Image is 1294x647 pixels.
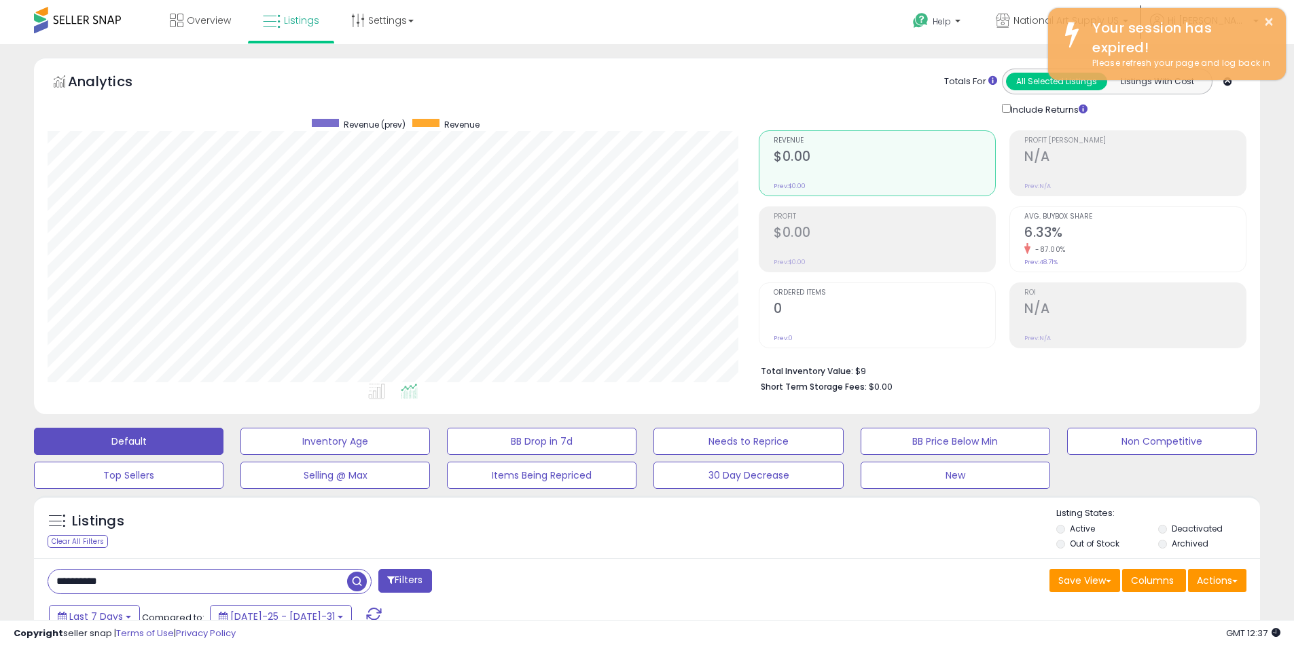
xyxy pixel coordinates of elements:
label: Active [1070,523,1095,534]
h2: $0.00 [774,149,995,167]
button: Needs to Reprice [653,428,843,455]
span: Help [933,16,951,27]
a: Help [902,2,974,44]
button: Top Sellers [34,462,223,489]
span: Revenue (prev) [344,119,406,130]
button: All Selected Listings [1006,73,1107,90]
div: Include Returns [992,101,1104,117]
button: New [861,462,1050,489]
div: Clear All Filters [48,535,108,548]
span: Compared to: [142,611,204,624]
span: Profit [774,213,995,221]
small: -87.00% [1030,244,1066,255]
small: Prev: N/A [1024,334,1051,342]
label: Out of Stock [1070,538,1119,549]
i: Get Help [912,12,929,29]
small: Prev: $0.00 [774,258,806,266]
h2: N/A [1024,301,1246,319]
span: [DATE]-25 - [DATE]-31 [230,610,335,623]
span: Listings [284,14,319,27]
span: ROI [1024,289,1246,297]
button: Columns [1122,569,1186,592]
span: Overview [187,14,231,27]
button: Non Competitive [1067,428,1257,455]
span: $0.00 [869,380,893,393]
a: Privacy Policy [176,627,236,640]
button: BB Drop in 7d [447,428,636,455]
button: [DATE]-25 - [DATE]-31 [210,605,352,628]
h5: Listings [72,512,124,531]
span: Columns [1131,574,1174,587]
span: Ordered Items [774,289,995,297]
button: × [1263,14,1274,31]
span: Revenue [774,137,995,145]
h2: N/A [1024,149,1246,167]
a: Terms of Use [116,627,174,640]
div: Please refresh your page and log back in [1082,57,1276,70]
span: National Art Supply US [1013,14,1119,27]
h2: 6.33% [1024,225,1246,243]
label: Deactivated [1172,523,1223,534]
span: Avg. Buybox Share [1024,213,1246,221]
p: Listing States: [1056,507,1260,520]
button: Save View [1049,569,1120,592]
b: Total Inventory Value: [761,365,853,377]
button: Listings With Cost [1107,73,1208,90]
h5: Analytics [68,72,159,94]
small: Prev: 0 [774,334,793,342]
button: Default [34,428,223,455]
span: Last 7 Days [69,610,123,623]
span: Profit [PERSON_NAME] [1024,137,1246,145]
button: Actions [1188,569,1246,592]
button: Items Being Repriced [447,462,636,489]
button: Filters [378,569,431,593]
h2: $0.00 [774,225,995,243]
button: Selling @ Max [240,462,430,489]
small: Prev: 48.71% [1024,258,1058,266]
button: 30 Day Decrease [653,462,843,489]
button: Last 7 Days [49,605,140,628]
li: $9 [761,362,1236,378]
button: Inventory Age [240,428,430,455]
button: BB Price Below Min [861,428,1050,455]
small: Prev: $0.00 [774,182,806,190]
span: 2025-08-11 12:37 GMT [1226,627,1280,640]
h2: 0 [774,301,995,319]
div: Your session has expired! [1082,18,1276,57]
b: Short Term Storage Fees: [761,381,867,392]
span: Revenue [444,119,480,130]
label: Archived [1172,538,1208,549]
div: seller snap | | [14,627,236,640]
small: Prev: N/A [1024,182,1051,190]
div: Totals For [944,75,997,88]
strong: Copyright [14,627,63,640]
